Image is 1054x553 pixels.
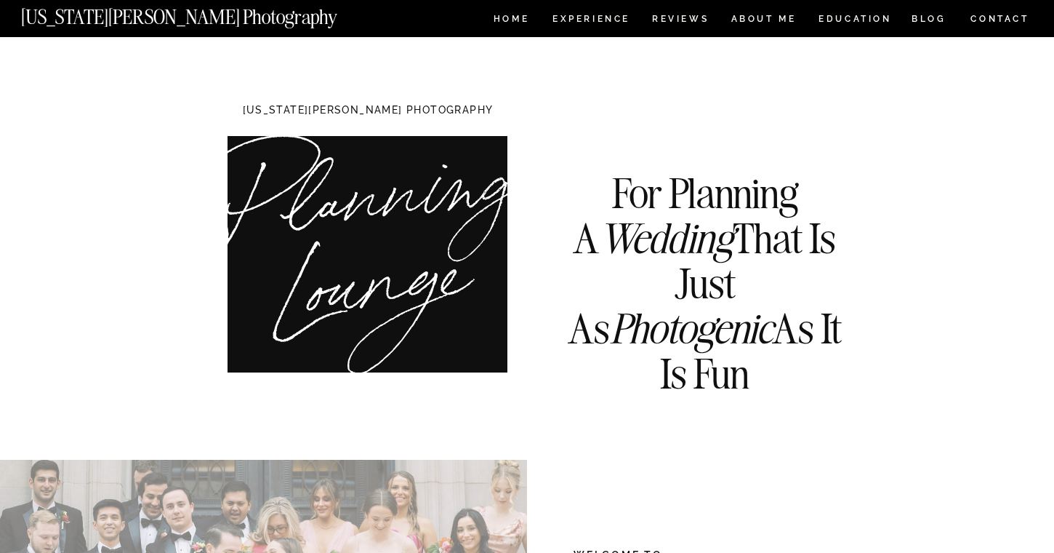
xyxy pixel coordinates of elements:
[912,15,946,27] a: BLOG
[599,212,733,264] i: Wedding
[552,171,857,338] h3: For Planning A That Is Just As As It Is Fun
[610,303,773,354] i: Photogenic
[817,15,893,27] a: EDUCATION
[970,11,1030,27] a: CONTACT
[491,15,532,27] a: HOME
[652,15,707,27] a: REVIEWS
[21,7,386,20] a: [US_STATE][PERSON_NAME] Photography
[731,15,797,27] a: ABOUT ME
[219,105,517,119] h1: [US_STATE][PERSON_NAME] PHOTOGRAPHY
[552,15,629,27] a: Experience
[212,156,534,319] h1: Planning Lounge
